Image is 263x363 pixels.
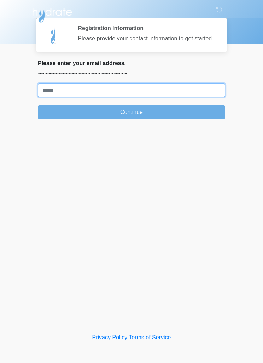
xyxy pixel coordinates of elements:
div: Please provide your contact information to get started. [78,34,215,43]
a: | [127,334,129,340]
img: Hydrate IV Bar - Chandler Logo [31,5,73,23]
a: Privacy Policy [92,334,128,340]
button: Continue [38,105,225,119]
h2: Please enter your email address. [38,60,225,67]
p: ~~~~~~~~~~~~~~~~~~~~~~~~~~~ [38,69,225,78]
img: Agent Avatar [43,25,64,46]
a: Terms of Service [129,334,171,340]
